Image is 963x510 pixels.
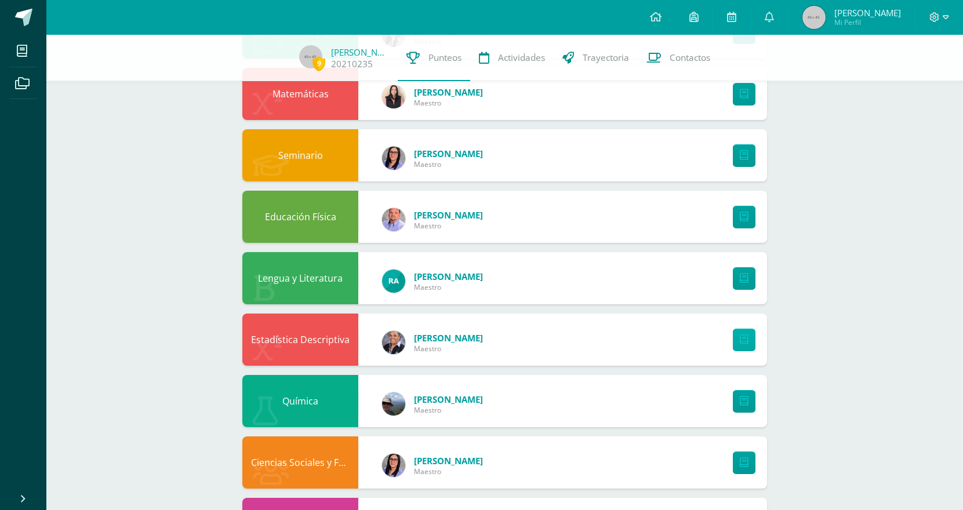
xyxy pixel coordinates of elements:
span: [PERSON_NAME] [414,148,483,159]
div: Ciencias Sociales y Formación Ciudadana [242,436,358,489]
a: [PERSON_NAME] [331,46,389,58]
span: 9 [312,56,325,71]
span: Maestro [414,467,483,476]
div: Estadística Descriptiva [242,314,358,366]
a: Trayectoria [554,35,638,81]
span: [PERSON_NAME] [414,271,483,282]
span: Maestro [414,405,483,415]
img: f299a6914324fd9fb9c4d26292297a76.png [382,147,405,170]
a: Contactos [638,35,719,81]
span: [PERSON_NAME] [834,7,901,19]
span: Maestro [414,98,483,108]
a: 20210235 [331,58,373,70]
img: fca5faf6c1867b7c927b476ec80622fc.png [382,85,405,108]
span: Trayectoria [583,52,629,64]
a: Punteos [398,35,470,81]
img: 5e952bed91828fffc449ceb1b345eddb.png [382,392,405,416]
img: 9e49cc04fe5cda7a3ba5b17913702b06.png [382,331,405,354]
div: Lengua y Literatura [242,252,358,304]
span: Actividades [498,52,545,64]
span: Maestro [414,159,483,169]
span: [PERSON_NAME] [414,332,483,344]
img: 45x45 [299,45,322,68]
div: Matemáticas [242,68,358,120]
img: 6c58b5a751619099581147680274b29f.png [382,208,405,231]
span: Mi Perfil [834,17,901,27]
img: 45x45 [802,6,826,29]
div: Educación Física [242,191,358,243]
span: [PERSON_NAME] [414,86,483,98]
div: Química [242,375,358,427]
span: Maestro [414,344,483,354]
span: [PERSON_NAME] [414,455,483,467]
img: f299a6914324fd9fb9c4d26292297a76.png [382,454,405,477]
span: Contactos [670,52,710,64]
div: Seminario [242,129,358,181]
span: Punteos [428,52,461,64]
span: Maestro [414,282,483,292]
a: Actividades [470,35,554,81]
span: [PERSON_NAME] [414,394,483,405]
img: d166cc6b6add042c8d443786a57c7763.png [382,269,405,293]
span: [PERSON_NAME] [414,209,483,221]
span: Maestro [414,221,483,231]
